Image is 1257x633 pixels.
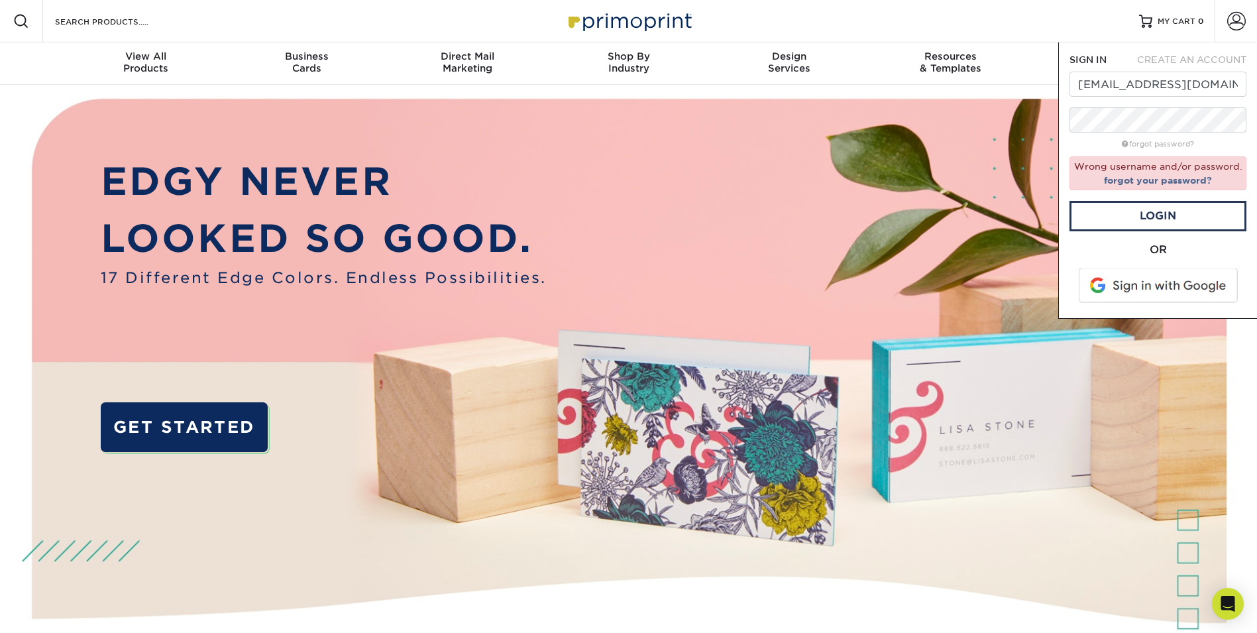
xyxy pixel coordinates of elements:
[1069,72,1246,97] input: Email
[54,13,183,29] input: SEARCH PRODUCTS.....
[1198,17,1204,26] span: 0
[1069,156,1246,190] div: Wrong username and/or password.
[387,50,548,74] div: Marketing
[1104,175,1212,186] a: forgot your password?
[101,402,268,452] a: GET STARTED
[870,50,1031,62] span: Resources
[66,50,227,74] div: Products
[1069,201,1246,231] a: Login
[1212,588,1244,620] div: Open Intercom Messenger
[870,50,1031,74] div: & Templates
[548,42,709,85] a: Shop ByIndustry
[226,50,387,74] div: Cards
[1158,16,1195,27] span: MY CART
[226,42,387,85] a: BusinessCards
[709,42,870,85] a: DesignServices
[870,42,1031,85] a: Resources& Templates
[387,50,548,62] span: Direct Mail
[66,42,227,85] a: View AllProducts
[101,266,547,289] span: 17 Different Edge Colors. Endless Possibilities.
[1069,242,1246,258] div: OR
[1137,54,1246,65] span: CREATE AN ACCOUNT
[101,153,547,209] p: EDGY NEVER
[387,42,548,85] a: Direct MailMarketing
[1069,54,1107,65] span: SIGN IN
[1031,50,1192,62] span: Contact
[548,50,709,74] div: Industry
[3,593,113,628] iframe: Google Customer Reviews
[66,50,227,62] span: View All
[1122,140,1194,148] a: forgot password?
[226,50,387,62] span: Business
[709,50,870,74] div: Services
[1031,42,1192,85] a: Contact& Support
[709,50,870,62] span: Design
[101,210,547,266] p: LOOKED SO GOOD.
[563,7,695,35] img: Primoprint
[548,50,709,62] span: Shop By
[1031,50,1192,74] div: & Support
